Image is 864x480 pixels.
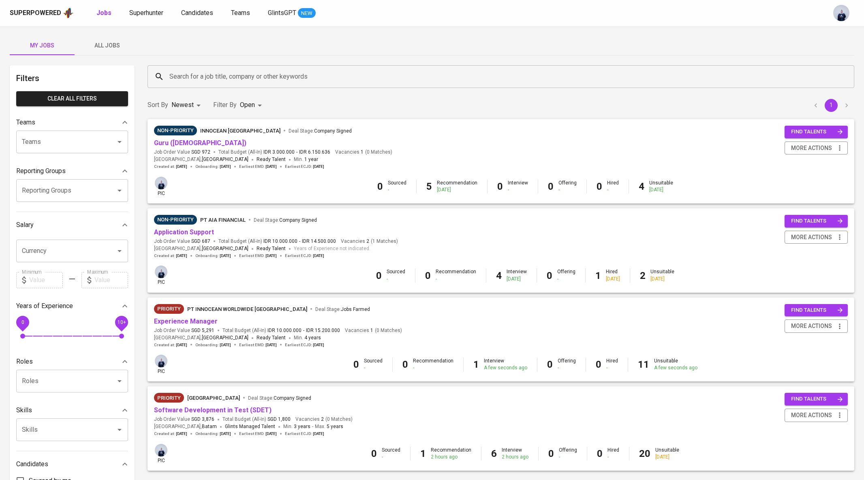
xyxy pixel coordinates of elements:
div: Recommendation [413,358,453,371]
span: Total Budget (All-In) [218,149,330,156]
span: [GEOGRAPHIC_DATA] [202,334,248,342]
p: Salary [16,220,34,230]
span: SGD 687 [191,238,210,245]
span: Clear All filters [23,94,122,104]
div: - [558,364,576,371]
span: Earliest ECJD : [285,164,324,169]
span: Job Order Value [154,416,214,423]
span: Total Budget (All-In) [222,327,340,334]
span: [GEOGRAPHIC_DATA] , [154,156,248,164]
div: Interview [502,447,528,461]
span: 1 year [304,156,318,162]
span: Jobs Farmed [341,306,370,312]
div: [DATE] [649,186,673,193]
div: - [364,364,383,371]
p: Years of Experience [16,301,73,311]
b: 0 [547,359,553,370]
b: 0 [376,270,382,281]
div: New Job received from Demand Team [154,393,184,403]
span: Created at : [154,253,187,259]
span: Company Signed [274,395,311,401]
span: - [312,423,313,431]
div: - [436,276,476,283]
button: Open [114,375,125,387]
b: 0 [596,359,601,370]
span: Vacancies ( 0 Matches ) [335,149,392,156]
div: - [558,186,577,193]
span: Created at : [154,431,187,437]
span: find talents [791,216,843,226]
div: Recommendation [431,447,471,461]
b: 0 [377,181,383,192]
span: Min. [294,156,318,162]
div: - [387,276,405,283]
span: find talents [791,306,843,315]
span: Earliest EMD : [239,342,277,348]
div: - [557,276,575,283]
div: 2 hours ago [502,454,528,461]
div: [DATE] [650,276,674,283]
b: 4 [496,270,502,281]
span: Batam [202,423,217,431]
span: 10+ [117,319,126,325]
div: Unsuitable [655,447,679,461]
button: find talents [785,393,848,405]
span: 2 [365,238,369,245]
p: Roles [16,357,33,366]
b: 20 [639,448,650,459]
span: SGD 972 [191,149,210,156]
div: Hired [606,358,618,371]
span: - [303,327,304,334]
p: Skills [16,405,32,415]
span: [DATE] [313,253,324,259]
button: find talents [785,215,848,227]
div: Sufficient Talents in Pipeline [154,126,197,135]
span: Company Signed [279,217,317,223]
span: IDR 10.000.000 [263,238,297,245]
div: Sourced [387,268,405,282]
span: Onboarding : [195,253,231,259]
button: more actions [785,231,848,244]
span: Glints Managed Talent [225,424,275,429]
b: 0 [425,270,431,281]
b: 0 [353,359,359,370]
a: Jobs [96,8,113,18]
span: Priority [154,305,184,313]
div: pic [154,443,168,464]
span: 5 years [327,424,343,429]
div: Interview [508,180,528,193]
div: Roles [16,354,128,370]
div: Teams [16,114,128,131]
span: Deal Stage : [248,395,311,401]
span: - [296,149,297,156]
span: more actions [791,232,832,242]
nav: pagination navigation [808,99,854,112]
div: pic [154,176,168,197]
span: SGD 3,876 [191,416,214,423]
span: Total Budget (All-In) [218,238,336,245]
button: Open [114,136,125,148]
b: 0 [402,359,408,370]
span: Non-Priority [154,126,197,135]
button: Open [114,424,125,435]
b: Jobs [96,9,111,17]
button: page 1 [825,99,838,112]
b: 0 [548,181,554,192]
span: [GEOGRAPHIC_DATA] [202,156,248,164]
button: Open [114,185,125,196]
span: Earliest EMD : [239,431,277,437]
div: - [559,454,577,461]
span: Earliest EMD : [239,253,277,259]
button: find talents [785,304,848,317]
div: Unsuitable [650,268,674,282]
div: Years of Experience [16,298,128,314]
span: Superhunter [129,9,163,17]
div: - [606,364,618,371]
div: [DATE] [437,186,477,193]
div: - [413,364,453,371]
span: more actions [791,143,832,153]
img: annisa@glints.com [155,355,167,367]
span: Priority [154,394,184,402]
span: Deal Stage : [254,217,317,223]
div: - [508,186,528,193]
